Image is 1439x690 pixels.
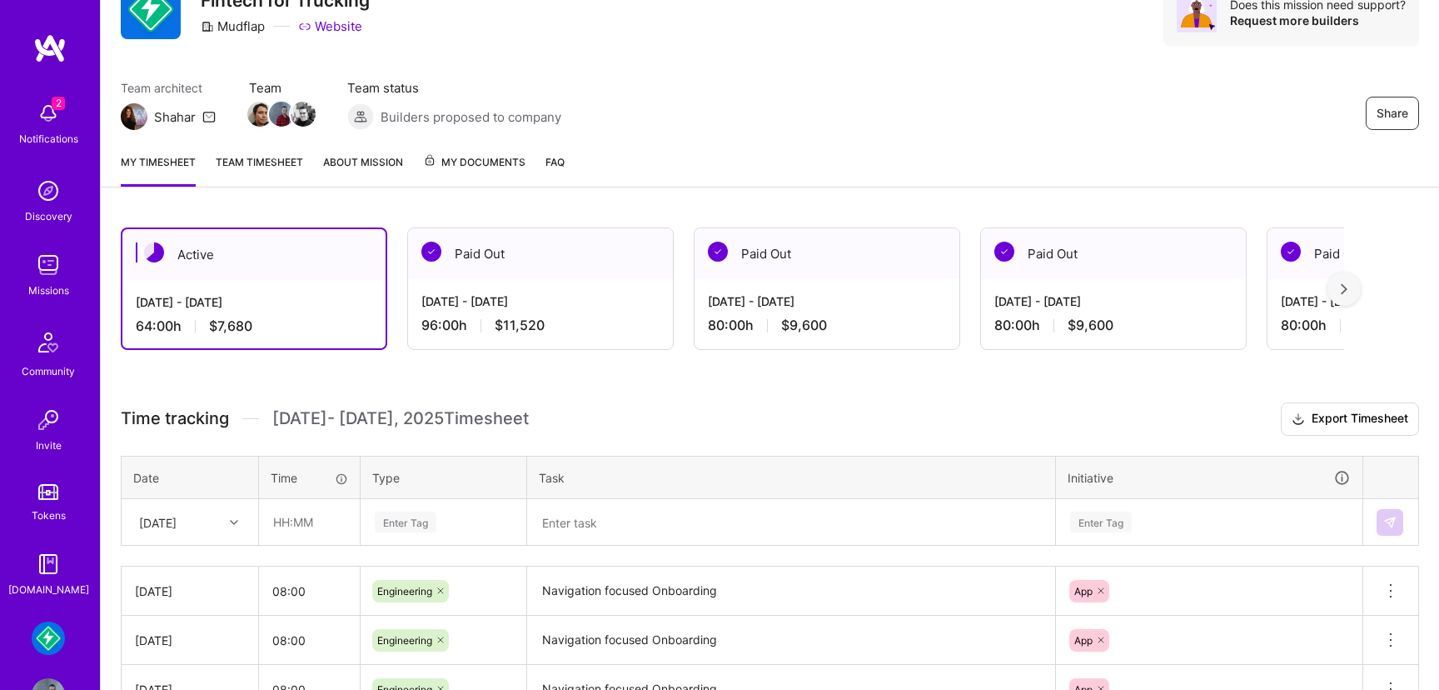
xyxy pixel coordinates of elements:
div: Missions [28,282,69,299]
span: $7,680 [209,317,252,335]
div: 80:00 h [708,317,946,334]
a: Team timesheet [216,153,303,187]
div: Paid Out [981,228,1246,279]
span: 2 [52,97,65,110]
div: [DATE] - [DATE] [708,292,946,310]
img: Active [144,242,164,262]
img: Mudflap: Fintech for Trucking [32,622,65,655]
input: HH:MM [260,500,359,544]
img: Paid Out [421,242,441,262]
a: About Mission [323,153,403,187]
div: Initiative [1068,468,1351,487]
img: Team Member Avatar [291,102,316,127]
span: Team status [347,79,561,97]
span: App [1074,634,1093,647]
img: Invite [32,403,65,437]
i: icon CompanyGray [201,20,214,33]
span: Team [249,79,314,97]
span: Share [1377,105,1408,122]
span: $9,600 [781,317,827,334]
i: icon Download [1292,411,1305,428]
a: Mudflap: Fintech for Trucking [27,622,69,655]
a: My timesheet [121,153,196,187]
i: icon Chevron [230,518,238,527]
div: Invite [36,437,62,454]
img: bell [32,97,65,130]
span: Engineering [377,634,432,647]
div: Enter Tag [1070,509,1132,535]
img: logo [33,33,67,63]
button: Export Timesheet [1281,402,1419,436]
span: App [1074,585,1093,597]
img: Team Member Avatar [269,102,294,127]
div: 80:00 h [994,317,1232,334]
img: tokens [38,484,58,500]
div: Active [122,229,386,280]
img: right [1341,283,1347,295]
button: Share [1366,97,1419,130]
img: Community [28,322,68,362]
a: My Documents [423,153,525,187]
div: [DOMAIN_NAME] [8,581,89,598]
img: discovery [32,174,65,207]
a: FAQ [545,153,565,187]
div: [DATE] [135,632,245,649]
i: icon Mail [202,110,216,123]
img: Team Architect [121,103,147,130]
a: Team Member Avatar [271,100,292,128]
span: $11,520 [495,317,545,334]
div: [DATE] [135,582,245,600]
th: Date [122,456,259,499]
div: Paid Out [408,228,673,279]
div: [DATE] - [DATE] [421,292,660,310]
img: Paid Out [708,242,728,262]
span: Time tracking [121,408,229,429]
textarea: Navigation focused Onboarding [529,568,1053,614]
img: Paid Out [1281,242,1301,262]
a: Team Member Avatar [292,100,314,128]
div: Mudflap [201,17,265,35]
div: [DATE] - [DATE] [994,292,1232,310]
span: My Documents [423,153,525,172]
img: Paid Out [994,242,1014,262]
a: Website [298,17,362,35]
textarea: Navigation focused Onboarding [529,617,1053,663]
div: Discovery [25,207,72,225]
div: Tokens [32,507,66,524]
span: [DATE] - [DATE] , 2025 Timesheet [272,408,529,429]
img: Builders proposed to company [347,103,374,130]
img: teamwork [32,248,65,282]
div: [DATE] - [DATE] [136,293,372,311]
th: Type [361,456,527,499]
span: Engineering [377,585,432,597]
span: $9,600 [1068,317,1113,334]
span: Builders proposed to company [381,108,561,126]
img: Submit [1383,516,1397,529]
div: Shahar [154,108,196,126]
img: Team Member Avatar [247,102,272,127]
a: Team Member Avatar [249,100,271,128]
div: Notifications [19,130,78,147]
div: Paid Out [695,228,959,279]
div: 64:00 h [136,317,372,335]
div: Request more builders [1230,12,1406,28]
div: [DATE] [139,513,177,531]
img: guide book [32,547,65,581]
div: Community [22,362,75,380]
div: Time [271,469,348,487]
div: Enter Tag [375,509,436,535]
th: Task [527,456,1056,499]
span: Team architect [121,79,216,97]
input: HH:MM [259,618,360,662]
input: HH:MM [259,569,360,613]
div: 96:00 h [421,317,660,334]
